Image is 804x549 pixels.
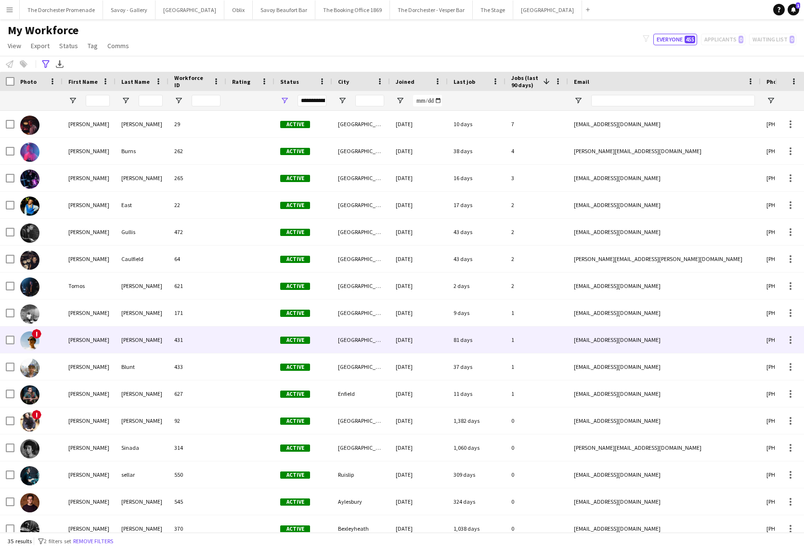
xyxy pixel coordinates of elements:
span: My Workforce [8,23,78,38]
div: 1,060 days [448,434,506,461]
div: 262 [169,138,226,164]
button: Open Filter Menu [396,96,404,105]
a: Comms [104,39,133,52]
div: [GEOGRAPHIC_DATA] [332,246,390,272]
button: Savoy - Gallery [103,0,156,19]
div: Bexleyheath [332,515,390,542]
button: Everyone455 [653,34,697,45]
div: [EMAIL_ADDRESS][DOMAIN_NAME] [568,111,761,137]
span: Tag [88,41,98,50]
button: Open Filter Menu [68,96,77,105]
div: [PERSON_NAME] [63,219,116,245]
a: 1 [788,4,799,15]
input: Email Filter Input [591,95,755,106]
button: [GEOGRAPHIC_DATA] [513,0,582,19]
div: [DATE] [390,488,448,515]
div: 10 days [448,111,506,137]
img: Nicholas Harrison [20,331,39,351]
div: [PERSON_NAME] [116,488,169,515]
img: Jerome Johnson [20,304,39,324]
div: [DATE] [390,246,448,272]
div: [PERSON_NAME] [116,407,169,434]
span: Export [31,41,50,50]
div: 38 days [448,138,506,164]
div: 2 [506,219,568,245]
span: 2 filters set [44,537,71,545]
input: Last Name Filter Input [139,95,163,106]
span: Active [280,364,310,371]
img: Danny Newell [20,493,39,512]
div: 16 days [448,165,506,191]
span: Active [280,444,310,452]
div: 29 [169,111,226,137]
div: 0 [506,461,568,488]
span: Active [280,310,310,317]
span: Photo [20,78,37,85]
img: Alexis Nunez [20,412,39,431]
button: Savoy Beaufort Bar [253,0,315,19]
span: Status [59,41,78,50]
div: [EMAIL_ADDRESS][DOMAIN_NAME] [568,219,761,245]
div: 81 days [448,327,506,353]
img: craig sellar [20,466,39,485]
button: The Booking Office 1869 [315,0,390,19]
img: Ayman Sinada [20,439,39,458]
div: [GEOGRAPHIC_DATA] [332,300,390,326]
div: [GEOGRAPHIC_DATA] [332,407,390,434]
div: 1 [506,300,568,326]
div: 2 days [448,273,506,299]
span: Active [280,418,310,425]
button: [GEOGRAPHIC_DATA] [156,0,224,19]
a: Status [55,39,82,52]
div: [PERSON_NAME] [63,515,116,542]
div: 309 days [448,461,506,488]
div: East [116,192,169,218]
div: 2 [506,192,568,218]
div: 1,382 days [448,407,506,434]
div: [EMAIL_ADDRESS][DOMAIN_NAME] [568,165,761,191]
img: Alex Temple-Heald [20,116,39,135]
div: [DATE] [390,111,448,137]
button: Open Filter Menu [338,96,347,105]
div: 0 [506,515,568,542]
img: Tom Blunt [20,358,39,378]
span: Active [280,283,310,290]
div: 621 [169,273,226,299]
span: Active [280,498,310,506]
div: Blunt [116,353,169,380]
div: 43 days [448,246,506,272]
span: Active [280,202,310,209]
span: Email [574,78,589,85]
div: [PERSON_NAME] [63,461,116,488]
div: [GEOGRAPHIC_DATA] [332,273,390,299]
span: Rating [232,78,250,85]
div: [GEOGRAPHIC_DATA] [332,434,390,461]
div: [DATE] [390,165,448,191]
div: [PERSON_NAME] [116,111,169,137]
div: [DATE] [390,273,448,299]
div: [DATE] [390,300,448,326]
div: [DATE] [390,327,448,353]
span: ! [32,329,41,339]
span: View [8,41,21,50]
span: Active [280,471,310,479]
div: [PERSON_NAME] [63,488,116,515]
input: Workforce ID Filter Input [192,95,220,106]
span: Jobs (last 90 days) [511,74,539,89]
div: [PERSON_NAME] [63,138,116,164]
div: 64 [169,246,226,272]
div: [PERSON_NAME][EMAIL_ADDRESS][DOMAIN_NAME] [568,434,761,461]
button: Open Filter Menu [574,96,583,105]
div: Gullis [116,219,169,245]
div: sellar [116,461,169,488]
div: [DATE] [390,219,448,245]
div: [PERSON_NAME] [63,192,116,218]
div: [PERSON_NAME][EMAIL_ADDRESS][DOMAIN_NAME] [568,138,761,164]
div: 1,038 days [448,515,506,542]
div: [EMAIL_ADDRESS][DOMAIN_NAME] [568,273,761,299]
div: 433 [169,353,226,380]
span: Status [280,78,299,85]
div: 7 [506,111,568,137]
button: Open Filter Menu [174,96,183,105]
div: 0 [506,407,568,434]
